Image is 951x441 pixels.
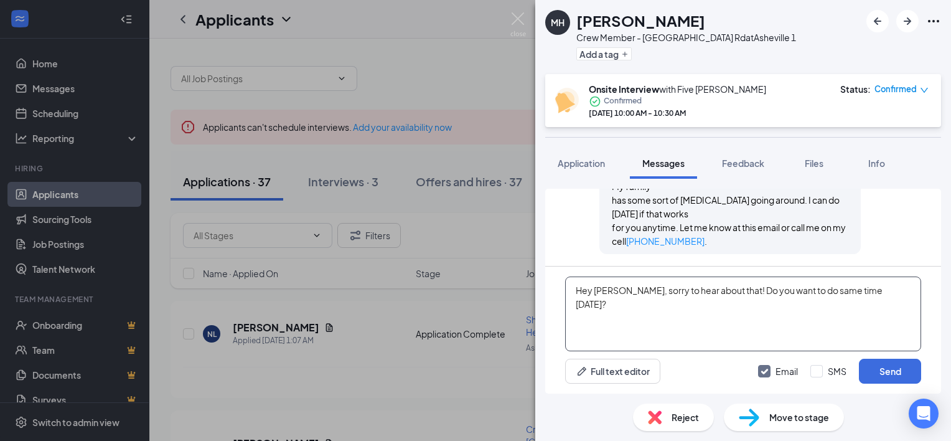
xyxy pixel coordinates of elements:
[558,158,605,169] span: Application
[769,410,829,424] span: Move to stage
[672,410,699,424] span: Reject
[866,10,889,32] button: ArrowLeftNew
[576,31,796,44] div: Crew Member - [GEOGRAPHIC_DATA] Rd at Asheville 1
[642,158,685,169] span: Messages
[859,359,921,384] button: Send
[920,86,929,95] span: down
[604,95,642,108] span: Confirmed
[565,277,921,351] textarea: Hey [PERSON_NAME], sorry to hear about that! Do you want to do same time [DATE]?
[626,235,705,247] a: [PHONE_NUMBER]
[621,50,629,58] svg: Plus
[722,158,764,169] span: Feedback
[870,14,885,29] svg: ArrowLeftNew
[589,83,659,95] b: Onsite Interview
[896,10,919,32] button: ArrowRight
[565,359,660,384] button: Full text editorPen
[589,83,766,95] div: with Five [PERSON_NAME]
[909,399,939,429] div: Open Intercom Messenger
[900,14,915,29] svg: ArrowRight
[576,365,588,377] svg: Pen
[868,158,885,169] span: Info
[840,83,871,95] div: Status :
[576,10,705,31] h1: [PERSON_NAME]
[589,108,766,118] div: [DATE] 10:00 AM - 10:30 AM
[576,47,632,60] button: PlusAdd a tag
[874,83,917,95] span: Confirmed
[926,14,941,29] svg: Ellipses
[551,16,565,29] div: MH
[589,95,601,108] svg: CheckmarkCircle
[805,158,823,169] span: Files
